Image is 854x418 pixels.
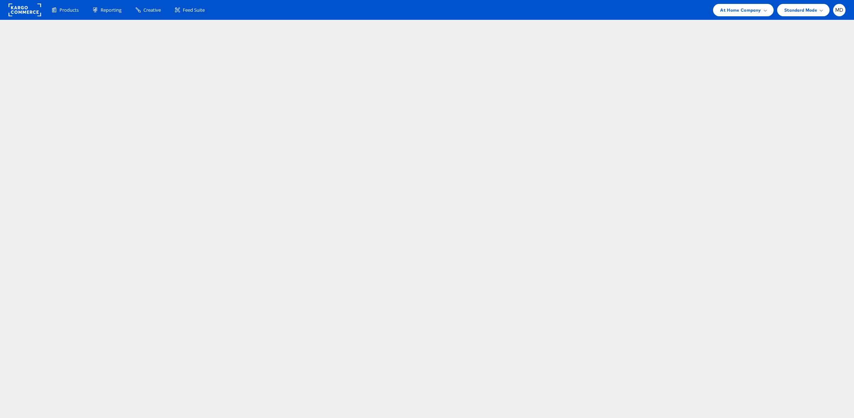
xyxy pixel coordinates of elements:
span: At Home Company [720,6,761,14]
span: MD [835,8,843,12]
span: Products [60,7,79,13]
span: Feed Suite [183,7,205,13]
span: Standard Mode [784,6,817,14]
span: Creative [143,7,161,13]
span: Reporting [101,7,121,13]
